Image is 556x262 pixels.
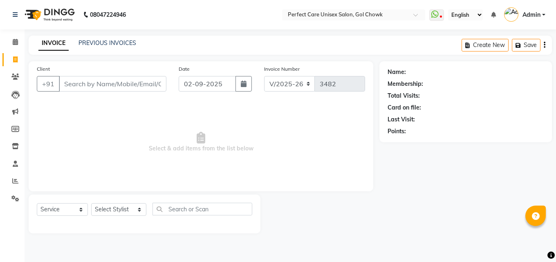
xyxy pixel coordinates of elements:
span: Select & add items from the list below [37,101,365,183]
button: Create New [462,39,509,52]
img: Admin [504,7,518,22]
iframe: chat widget [522,229,548,254]
input: Search by Name/Mobile/Email/Code [59,76,166,92]
label: Client [37,65,50,73]
img: logo [21,3,77,26]
div: Name: [388,68,406,76]
a: PREVIOUS INVOICES [78,39,136,47]
div: Membership: [388,80,423,88]
label: Invoice Number [264,65,300,73]
div: Total Visits: [388,92,420,100]
button: Save [512,39,540,52]
button: +91 [37,76,60,92]
div: Points: [388,127,406,136]
label: Date [179,65,190,73]
input: Search or Scan [152,203,252,215]
a: INVOICE [38,36,69,51]
b: 08047224946 [90,3,126,26]
span: Admin [522,11,540,19]
div: Last Visit: [388,115,415,124]
div: Card on file: [388,103,421,112]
